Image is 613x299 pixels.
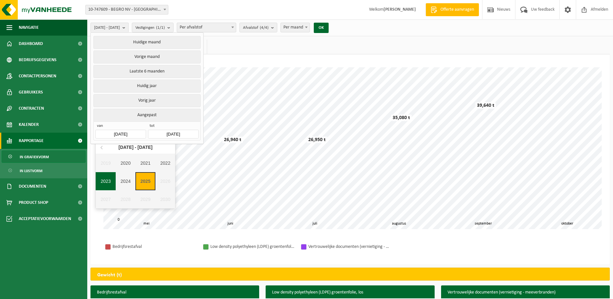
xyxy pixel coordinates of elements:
div: [DATE] - [DATE] [116,142,155,152]
div: 2021 [135,154,155,172]
button: Laatste 6 maanden [93,65,200,78]
span: Vestigingen [135,23,165,33]
span: 10-747609 - BEGRO NV - ARDOOIE [85,5,168,15]
span: Per maand [281,23,310,32]
div: 26,940 t [222,137,243,143]
span: tot [148,123,198,130]
span: Bedrijfsgegevens [19,52,57,68]
span: Acceptatievoorwaarden [19,211,71,227]
span: Navigatie [19,19,39,36]
button: Huidige maand [93,36,200,49]
div: 2023 [96,172,116,190]
a: Offerte aanvragen [426,3,479,16]
button: Aangepast [93,109,200,121]
div: 35,080 t [391,115,412,121]
span: In grafiekvorm [20,151,49,163]
button: OK [314,23,329,33]
button: [DATE] - [DATE] [90,23,129,32]
div: 2019 [96,154,116,172]
button: Vorig jaar [93,94,200,107]
div: 2022 [155,154,175,172]
div: Vertrouwelijke documenten (vernietiging - meeverbranden) [308,243,392,251]
span: van [95,123,146,130]
div: 2020 [116,154,136,172]
span: Per afvalstof [177,23,236,32]
span: Kalender [19,116,39,133]
span: In lijstvorm [20,165,42,177]
span: Rapportage [19,133,44,149]
button: Vestigingen(1/1) [132,23,174,32]
button: Vorige maand [93,50,200,63]
div: 2025 [135,172,155,190]
span: 10-747609 - BEGRO NV - ARDOOIE [86,5,168,14]
div: Bedrijfsrestafval [112,243,196,251]
span: Gebruikers [19,84,43,100]
count: (1/1) [156,26,165,30]
span: [DATE] - [DATE] [94,23,120,33]
a: In lijstvorm [2,164,86,177]
span: Dashboard [19,36,43,52]
div: 26,950 t [307,137,327,143]
span: Documenten [19,178,46,194]
span: Contracten [19,100,44,116]
span: Offerte aanvragen [439,6,476,13]
span: Product Shop [19,194,48,211]
div: Low density polyethyleen (LDPE) groentenfolie, los [210,243,294,251]
span: Afvalstof [243,23,269,33]
a: In grafiekvorm [2,150,86,163]
button: Huidig jaar [93,80,200,93]
button: Afvalstof(4/4) [239,23,277,32]
span: Contactpersonen [19,68,56,84]
count: (4/4) [260,26,269,30]
h2: Gewicht (t) [91,268,128,282]
div: 2024 [116,172,136,190]
div: 39,640 t [475,102,496,109]
strong: [PERSON_NAME] [384,7,416,12]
